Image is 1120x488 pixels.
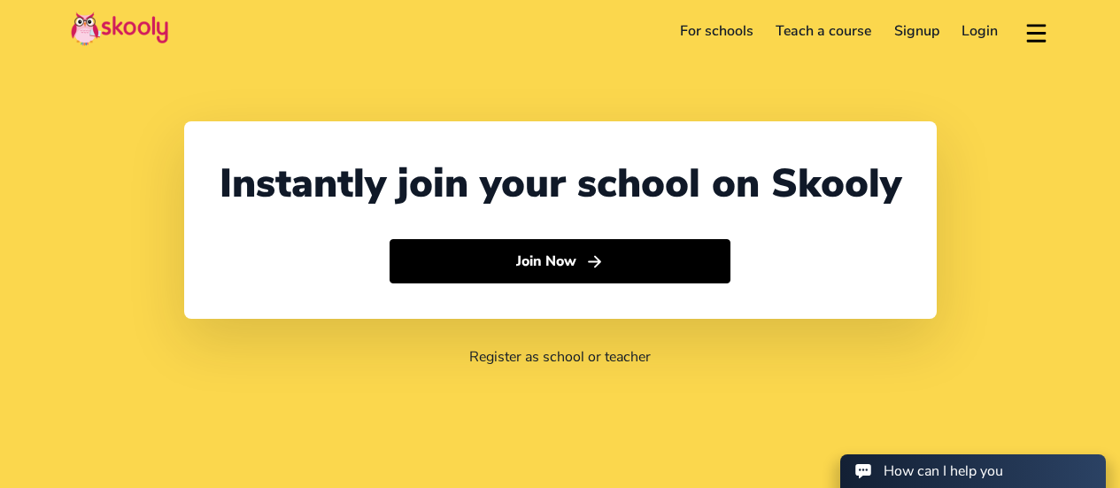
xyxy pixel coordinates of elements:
button: Join Nowarrow forward outline [390,239,730,283]
ion-icon: arrow forward outline [585,252,604,271]
a: Teach a course [764,17,883,45]
a: Register as school or teacher [469,347,651,367]
a: Login [951,17,1010,45]
button: menu outline [1023,17,1049,46]
div: Instantly join your school on Skooly [220,157,901,211]
a: For schools [668,17,765,45]
img: Skooly [71,12,168,46]
a: Signup [883,17,951,45]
